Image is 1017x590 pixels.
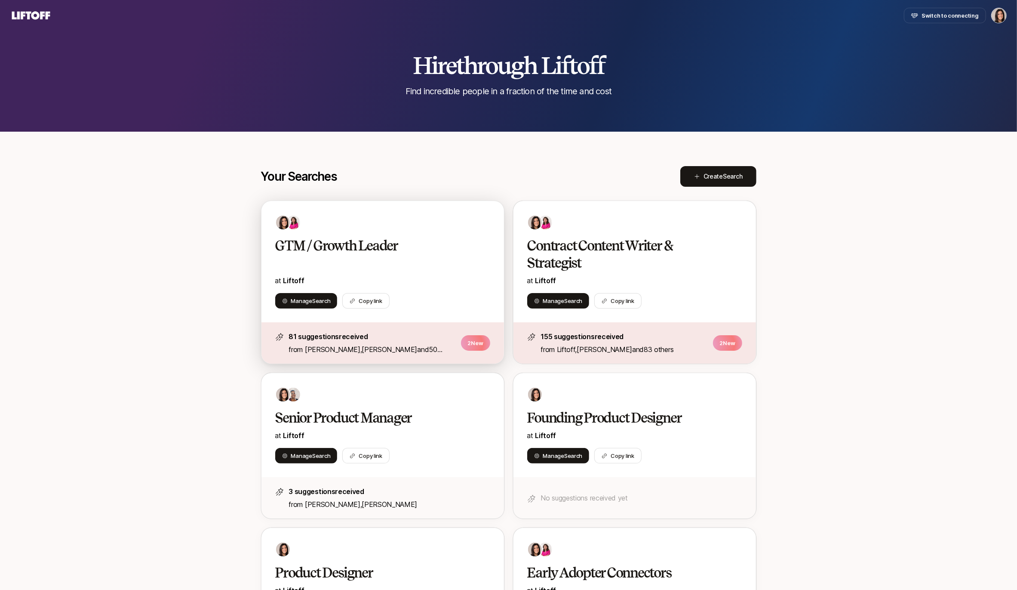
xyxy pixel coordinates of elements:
span: Search [312,452,330,459]
p: 81 suggestions received [289,331,456,342]
span: Manage [291,451,331,460]
img: star-icon [275,333,284,341]
span: Create [704,171,743,182]
span: [PERSON_NAME] [577,345,632,354]
button: Copy link [594,293,642,309]
span: Search [564,452,582,459]
span: [PERSON_NAME] [305,500,360,509]
img: 9e09e871_5697_442b_ae6e_b16e3f6458f8.jpg [538,216,552,229]
h2: Contract Content Writer & Strategist [527,237,724,272]
img: 71d7b91d_d7cb_43b4_a7ea_a9b2f2cc6e03.jpg [276,388,290,402]
h2: Founding Product Designer [527,409,724,426]
button: ManageSearch [275,448,338,463]
span: , [360,500,418,509]
h2: Product Designer [275,564,472,581]
p: from [289,344,456,355]
p: 2 New [713,335,742,351]
span: Search [564,297,582,304]
img: 71d7b91d_d7cb_43b4_a7ea_a9b2f2cc6e03.jpg [528,216,542,229]
span: [PERSON_NAME] [362,500,417,509]
span: Search [312,297,330,304]
img: star-icon [275,488,284,496]
span: Liftoff [283,431,304,440]
span: Liftoff [535,431,556,440]
p: Find incredible people in a fraction of the time and cost [406,85,611,97]
img: 71d7b91d_d7cb_43b4_a7ea_a9b2f2cc6e03.jpg [528,543,542,556]
img: star-icon [527,494,536,503]
span: and [632,345,673,354]
span: through Liftoff [456,51,604,80]
p: from [541,344,708,355]
span: Manage [543,297,583,305]
span: Switch to connecting [922,11,979,20]
h2: Hire [413,53,605,78]
img: star-icon [527,333,536,341]
p: at [527,275,742,286]
p: No suggestions received yet [541,492,742,504]
span: Manage [543,451,583,460]
img: 71d7b91d_d7cb_43b4_a7ea_a9b2f2cc6e03.jpg [528,388,542,402]
img: 9e09e871_5697_442b_ae6e_b16e3f6458f8.jpg [538,543,552,556]
button: ManageSearch [527,293,590,309]
button: ManageSearch [527,448,590,463]
p: 155 suggestions received [541,331,708,342]
p: at [275,275,490,286]
p: at [275,430,490,441]
span: [PERSON_NAME] [362,345,417,354]
img: 71d7b91d_d7cb_43b4_a7ea_a9b2f2cc6e03.jpg [276,543,290,556]
span: , [360,345,418,354]
button: Copy link [594,448,642,463]
img: 9e09e871_5697_442b_ae6e_b16e3f6458f8.jpg [286,216,300,229]
h2: Early Adopter Connectors [527,564,724,581]
p: 3 suggestions received [289,486,490,497]
button: Copy link [342,448,390,463]
span: 83 others [644,345,673,354]
img: dbb69939_042d_44fe_bb10_75f74df84f7f.jpg [286,388,300,402]
span: Search [723,173,742,180]
span: Liftoff [557,345,575,354]
span: , [575,345,633,354]
button: Switch to connecting [904,8,986,23]
span: Manage [291,297,331,305]
button: CreateSearch [680,166,756,187]
a: Liftoff [283,276,304,285]
p: Your Searches [261,170,337,183]
button: ManageSearch [275,293,338,309]
h2: GTM / Growth Leader [275,237,472,254]
img: Eleanor Morgan [992,8,1006,23]
p: at [527,430,742,441]
button: Eleanor Morgan [991,8,1007,23]
p: from [289,499,490,510]
span: Liftoff [535,276,556,285]
button: Copy link [342,293,390,309]
span: [PERSON_NAME] [305,345,360,354]
img: 71d7b91d_d7cb_43b4_a7ea_a9b2f2cc6e03.jpg [276,216,290,229]
h2: Senior Product Manager [275,409,472,426]
p: 2 New [461,335,490,351]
